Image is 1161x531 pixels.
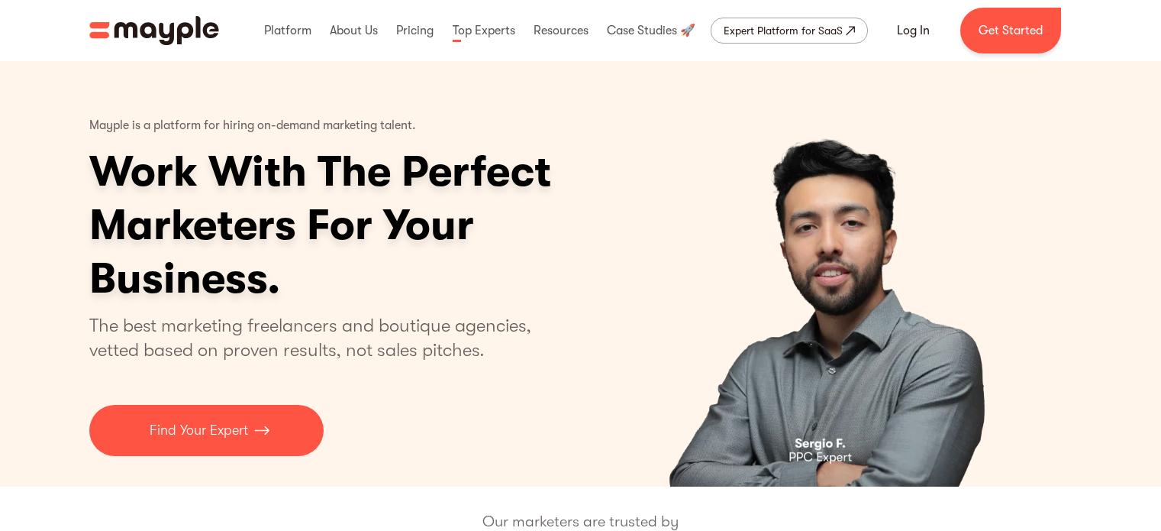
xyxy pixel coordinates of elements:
[89,16,219,45] img: Mayple logo
[89,145,669,306] h1: Work With The Perfect Marketers For Your Business.
[595,61,1072,487] div: 1 of 4
[326,6,382,55] div: About Us
[960,8,1061,53] a: Get Started
[89,107,416,145] p: Mayple is a platform for hiring on-demand marketing talent.
[260,6,315,55] div: Platform
[89,313,550,362] p: The best marketing freelancers and boutique agencies, vetted based on proven results, not sales p...
[724,21,843,40] div: Expert Platform for SaaS
[89,405,324,456] a: Find Your Expert
[150,420,248,441] p: Find Your Expert
[392,6,437,55] div: Pricing
[879,12,948,49] a: Log In
[449,6,519,55] div: Top Experts
[711,18,868,44] a: Expert Platform for SaaS
[595,61,1072,487] div: carousel
[89,16,219,45] a: home
[530,6,592,55] div: Resources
